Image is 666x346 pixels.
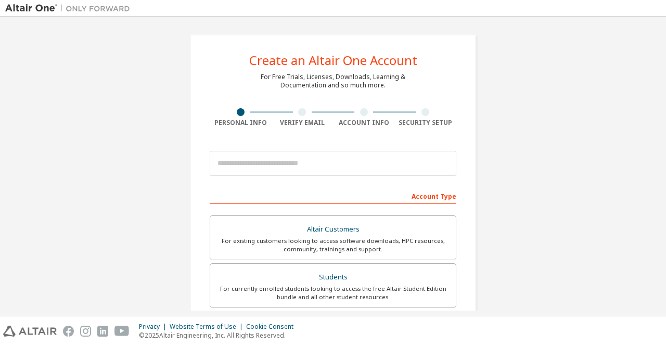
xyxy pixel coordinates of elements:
[272,119,334,127] div: Verify Email
[261,73,405,89] div: For Free Trials, Licenses, Downloads, Learning & Documentation and so much more.
[170,323,246,331] div: Website Terms of Use
[114,326,130,337] img: youtube.svg
[139,323,170,331] div: Privacy
[80,326,91,337] img: instagram.svg
[216,222,450,237] div: Altair Customers
[97,326,108,337] img: linkedin.svg
[246,323,300,331] div: Cookie Consent
[216,237,450,253] div: For existing customers looking to access software downloads, HPC resources, community, trainings ...
[210,187,456,204] div: Account Type
[216,270,450,285] div: Students
[139,331,300,340] p: © 2025 Altair Engineering, Inc. All Rights Reserved.
[63,326,74,337] img: facebook.svg
[5,3,135,14] img: Altair One
[395,119,457,127] div: Security Setup
[216,285,450,301] div: For currently enrolled students looking to access the free Altair Student Edition bundle and all ...
[210,119,272,127] div: Personal Info
[249,54,417,67] div: Create an Altair One Account
[333,119,395,127] div: Account Info
[3,326,57,337] img: altair_logo.svg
